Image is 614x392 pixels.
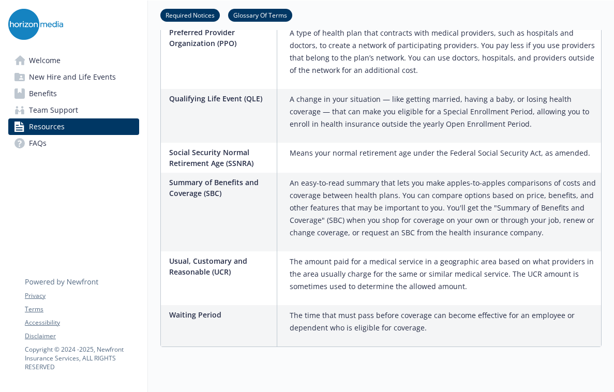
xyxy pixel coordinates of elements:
a: Accessibility [25,318,139,327]
p: The amount paid for a medical service in a geographic area based on what providers in the area us... [290,255,597,293]
p: Usual, Customary and Reasonable (UCR) [169,255,273,277]
p: The time that must pass before coverage can become effective for an employee or dependent who is ... [290,309,597,334]
span: Team Support [29,102,78,118]
a: Welcome [8,52,139,69]
a: FAQs [8,135,139,152]
p: Summary of Benefits and Coverage (SBC) [169,177,273,199]
p: Social Security Normal Retirement Age (SSNRA) [169,147,273,169]
a: Glossary Of Terms [228,10,292,20]
a: Team Support [8,102,139,118]
a: Benefits [8,85,139,102]
p: Qualifying Life Event (QLE) [169,93,273,104]
p: An easy-to-read summary that lets you make apples-to-apples comparisons of costs and coverage bet... [290,177,597,239]
a: New Hire and Life Events [8,69,139,85]
p: A type of health plan that contracts with medical providers, such as hospitals and doctors, to cr... [290,27,597,77]
p: Preferred Provider Organization (PPO) [169,27,273,49]
a: Disclaimer [25,331,139,341]
p: Waiting Period [169,309,273,320]
span: Benefits [29,85,57,102]
p: A change in your situation — like getting married, having a baby, or losing health coverage — tha... [290,93,597,130]
a: Resources [8,118,139,135]
p: Means your normal retirement age under the Federal Social Security Act, as amended. [290,147,590,159]
a: Terms [25,305,139,314]
a: Required Notices [160,10,220,20]
span: Resources [29,118,65,135]
span: New Hire and Life Events [29,69,116,85]
span: FAQs [29,135,47,152]
span: Welcome [29,52,61,69]
a: Privacy [25,291,139,300]
p: Copyright © 2024 - 2025 , Newfront Insurance Services, ALL RIGHTS RESERVED [25,345,139,371]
